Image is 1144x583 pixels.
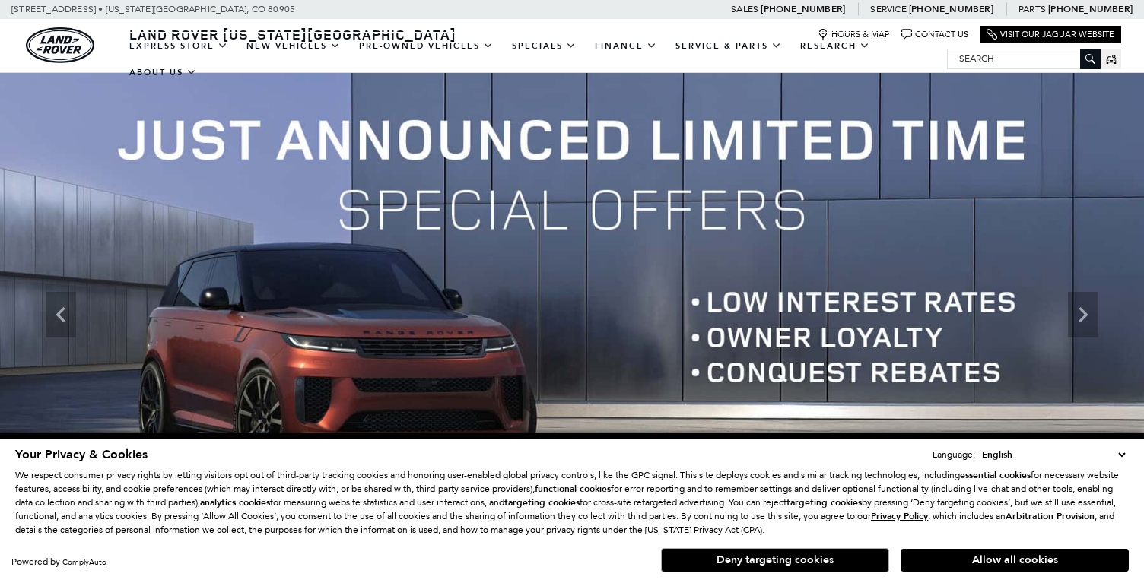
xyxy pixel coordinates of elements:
u: Privacy Policy [871,510,928,522]
a: Land Rover [US_STATE][GEOGRAPHIC_DATA] [120,25,466,43]
a: About Us [120,59,206,86]
strong: Arbitration Provision [1006,510,1095,522]
select: Language Select [978,447,1129,462]
button: Allow all cookies [901,549,1129,572]
a: [STREET_ADDRESS] • [US_STATE][GEOGRAPHIC_DATA], CO 80905 [11,4,295,14]
span: Your Privacy & Cookies [15,446,148,463]
strong: targeting cookies [504,496,580,509]
div: Powered by [11,557,106,567]
img: Land Rover [26,27,94,63]
a: Contact Us [901,29,968,40]
a: Privacy Policy [871,511,928,521]
p: We respect consumer privacy rights by letting visitors opt out of third-party tracking cookies an... [15,468,1129,537]
a: Research [791,33,879,59]
a: land-rover [26,27,94,63]
span: Sales [731,4,758,14]
a: Visit Our Jaguar Website [987,29,1114,40]
strong: analytics cookies [200,496,270,509]
strong: targeting cookies [786,496,862,509]
div: Language: [933,450,975,459]
a: [PHONE_NUMBER] [1048,3,1133,15]
button: Deny targeting cookies [661,548,889,572]
a: [PHONE_NUMBER] [909,3,993,15]
div: Previous [46,292,76,337]
nav: Main Navigation [120,33,947,86]
strong: functional cookies [535,483,611,495]
a: EXPRESS STORE [120,33,237,59]
a: Pre-Owned Vehicles [350,33,503,59]
a: ComplyAuto [62,557,106,567]
span: Parts [1018,4,1046,14]
a: Specials [503,33,586,59]
span: Service [870,4,906,14]
a: Hours & Map [818,29,890,40]
a: [PHONE_NUMBER] [761,3,845,15]
strong: essential cookies [960,469,1031,481]
div: Next [1068,292,1098,337]
a: Finance [586,33,666,59]
a: Service & Parts [666,33,791,59]
span: Land Rover [US_STATE][GEOGRAPHIC_DATA] [129,25,456,43]
input: Search [948,49,1100,68]
a: New Vehicles [237,33,350,59]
